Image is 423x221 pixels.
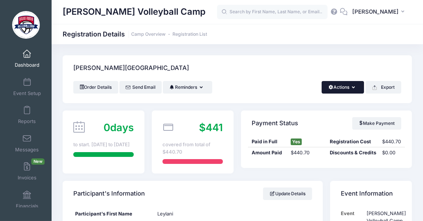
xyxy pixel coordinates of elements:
[10,187,45,213] a: Financials
[326,138,379,145] div: Registration Cost
[252,113,298,134] h4: Payment Status
[104,121,110,134] span: 0
[13,90,41,97] span: Event Setup
[217,5,328,20] input: Search by First Name, Last Name, or Email...
[73,183,145,204] h4: Participant's Information
[131,32,165,37] a: Camp Overview
[73,81,118,94] a: Order Details
[248,149,287,157] div: Amount Paid
[73,141,134,148] div: to start. [DATE] to [DATE]
[291,138,302,145] span: Yes
[119,81,162,94] a: Send Email
[352,117,401,130] a: Make Payment
[31,158,45,165] span: New
[10,74,45,100] a: Event Setup
[18,119,36,125] span: Reports
[263,187,312,200] a: Update Details
[162,141,223,155] div: covered from total of $440.70
[10,158,45,184] a: InvoicesNew
[63,4,206,21] h1: [PERSON_NAME] Volleyball Camp
[63,30,207,38] h1: Registration Details
[172,32,207,37] a: Registration List
[379,149,405,157] div: $0.00
[16,203,38,209] span: Financials
[341,183,393,204] h4: Event Information
[287,149,326,157] div: $440.70
[12,11,40,39] img: David Rubio Volleyball Camp
[10,46,45,71] a: Dashboard
[326,149,379,157] div: Discounts & Credits
[322,81,364,94] button: Actions
[199,121,223,134] span: $441
[15,62,39,69] span: Dashboard
[157,211,173,217] span: Leylani
[73,58,189,79] h4: [PERSON_NAME][GEOGRAPHIC_DATA]
[379,138,405,145] div: $440.70
[18,175,36,181] span: Invoices
[10,130,45,156] a: Messages
[347,4,412,21] button: [PERSON_NAME]
[163,81,212,94] button: Reminders
[10,102,45,128] a: Reports
[104,120,134,135] div: days
[366,81,401,94] button: Export
[248,138,287,145] div: Paid in Full
[352,8,399,16] span: [PERSON_NAME]
[15,147,39,153] span: Messages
